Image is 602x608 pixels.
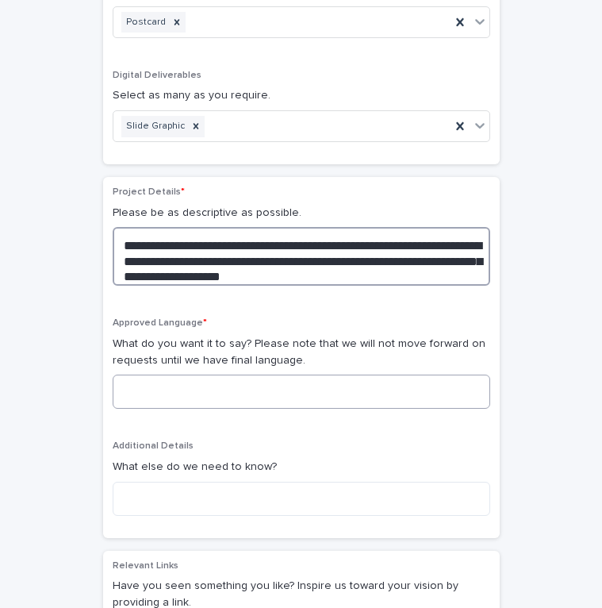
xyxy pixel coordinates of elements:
p: Select as many as you require. [113,87,490,104]
div: Postcard [121,12,168,33]
p: What do you want it to say? Please note that we will not move forward on requests until we have f... [113,336,490,369]
span: Approved Language [113,318,207,328]
span: Digital Deliverables [113,71,201,80]
span: Relevant Links [113,561,178,571]
p: What else do we need to know? [113,459,490,475]
span: Additional Details [113,441,194,451]
div: Slide Graphic [121,116,187,137]
p: Please be as descriptive as possible. [113,205,490,221]
span: Project Details [113,187,185,197]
